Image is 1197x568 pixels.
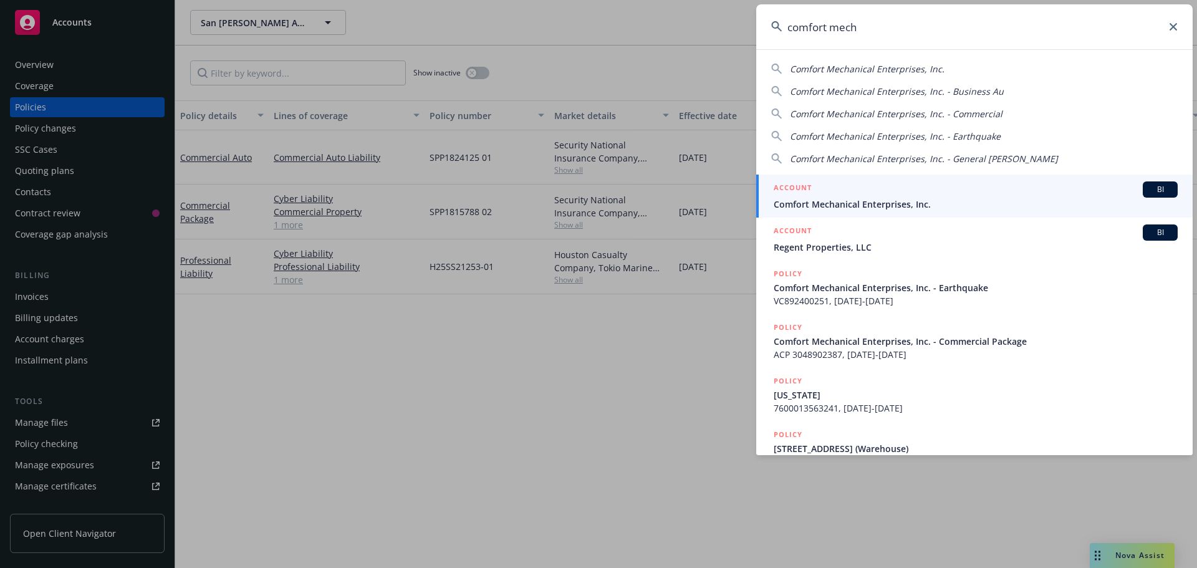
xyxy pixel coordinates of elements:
[774,428,802,441] h5: POLICY
[774,375,802,387] h5: POLICY
[756,218,1193,261] a: ACCOUNTBIRegent Properties, LLC
[774,267,802,280] h5: POLICY
[790,153,1058,165] span: Comfort Mechanical Enterprises, Inc. - General [PERSON_NAME]
[790,130,1001,142] span: Comfort Mechanical Enterprises, Inc. - Earthquake
[756,421,1193,475] a: POLICY[STREET_ADDRESS] (Warehouse)
[790,63,945,75] span: Comfort Mechanical Enterprises, Inc.
[756,175,1193,218] a: ACCOUNTBIComfort Mechanical Enterprises, Inc.
[774,335,1178,348] span: Comfort Mechanical Enterprises, Inc. - Commercial Package
[774,294,1178,307] span: VC892400251, [DATE]-[DATE]
[774,281,1178,294] span: Comfort Mechanical Enterprises, Inc. - Earthquake
[774,198,1178,211] span: Comfort Mechanical Enterprises, Inc.
[756,314,1193,368] a: POLICYComfort Mechanical Enterprises, Inc. - Commercial PackageACP 3048902387, [DATE]-[DATE]
[756,261,1193,314] a: POLICYComfort Mechanical Enterprises, Inc. - EarthquakeVC892400251, [DATE]-[DATE]
[790,108,1002,120] span: Comfort Mechanical Enterprises, Inc. - Commercial
[774,321,802,334] h5: POLICY
[774,348,1178,361] span: ACP 3048902387, [DATE]-[DATE]
[1148,184,1173,195] span: BI
[756,4,1193,49] input: Search...
[790,85,1004,97] span: Comfort Mechanical Enterprises, Inc. - Business Au
[756,368,1193,421] a: POLICY[US_STATE]7600013563241, [DATE]-[DATE]
[774,241,1178,254] span: Regent Properties, LLC
[774,402,1178,415] span: 7600013563241, [DATE]-[DATE]
[774,388,1178,402] span: [US_STATE]
[774,181,812,196] h5: ACCOUNT
[774,442,1178,455] span: [STREET_ADDRESS] (Warehouse)
[774,224,812,239] h5: ACCOUNT
[1148,227,1173,238] span: BI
